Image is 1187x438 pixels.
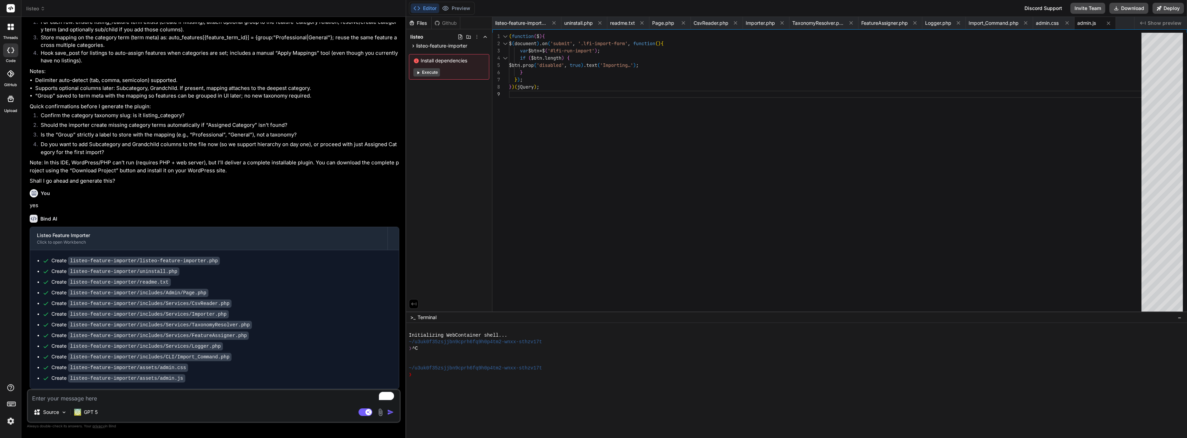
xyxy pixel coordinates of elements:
[409,345,412,352] span: ❯
[51,332,249,339] div: Create
[492,54,500,62] div: 4
[406,20,431,27] div: Files
[746,20,775,27] span: Importer.php
[539,33,542,39] span: )
[68,332,249,340] code: listeo-feature-importer/includes/Services/FeatureAssigner.php
[43,409,59,416] p: Source
[586,62,597,68] span: text
[545,48,548,54] span: (
[35,141,399,156] li: Do you want to add Subcategory and Grandchild columns to the file now (so we support hierarchy on...
[514,84,517,90] span: (
[694,20,728,27] span: CsvReader.php
[564,20,593,27] span: uninstall.php
[661,40,664,47] span: {
[84,409,98,416] p: GPT 5
[537,62,564,68] span: 'disabled'
[509,84,512,90] span: }
[542,40,548,47] span: on
[531,55,542,61] span: $btn
[597,62,600,68] span: (
[61,409,67,415] img: Pick Models
[68,374,185,383] code: listeo-feature-importer/assets/admin.js
[861,20,908,27] span: FeatureAssigner.php
[68,310,229,318] code: listeo-feature-importer/includes/Services/Importer.php
[517,84,534,90] span: jQuery
[68,257,220,265] code: listeo-feature-importer/listeo-feature-importer.php
[413,57,485,64] span: Install dependencies
[548,40,550,47] span: (
[30,177,399,185] p: Shall I go ahead and generate this?
[534,84,537,90] span: )
[595,48,597,54] span: )
[5,415,17,427] img: settings
[387,409,394,416] img: icon
[51,343,223,350] div: Create
[35,121,399,131] li: Should the importer create missing category terms automatically if “Assigned Category” isn’t found?
[1176,312,1183,323] button: −
[1077,20,1096,27] span: admin.js
[30,202,399,210] p: yes
[520,62,523,68] span: .
[1070,3,1105,14] button: Invite Team
[537,40,539,47] span: )
[600,62,633,68] span: 'Importing…'
[35,131,399,141] li: Is the “Group” strictly a label to store with the mapping (e.g., “Professional”, “General”), not ...
[520,55,526,61] span: if
[534,33,537,39] span: (
[413,68,440,77] button: Execute
[512,40,514,47] span: (
[564,62,567,68] span: ,
[534,62,537,68] span: (
[30,159,399,174] p: Note: In this IDE, WordPress/PHP can’t run (requires PHP + web server), but I’ll deliver a comple...
[509,62,520,68] span: $btn
[410,314,415,321] span: >_
[28,390,400,403] textarea: To enrich screen reader interactions, please activate Accessibility in Grammarly extension settings
[512,33,534,39] span: function
[40,215,57,222] h6: Bind AI
[26,5,45,12] span: listeo
[514,40,537,47] span: document
[537,33,539,39] span: $
[51,375,185,382] div: Create
[6,58,16,64] label: code
[51,268,179,275] div: Create
[633,62,636,68] span: )
[51,300,232,307] div: Create
[30,68,399,75] p: Notes:
[578,40,628,47] span: '.lfi-import-form'
[655,40,658,47] span: (
[492,33,500,40] div: 1
[68,299,232,308] code: listeo-feature-importer/includes/Services/CsvReader.php
[4,82,17,88] label: GitHub
[492,40,500,47] div: 2
[492,62,500,69] div: 5
[509,33,512,39] span: (
[792,20,844,27] span: TaxonomyResolver.php
[68,278,171,286] code: listeo-feature-importer/readme.txt
[37,240,381,245] div: Click to open Workbench
[501,40,510,47] div: Click to collapse the range.
[597,48,600,54] span: ;
[68,342,223,350] code: listeo-feature-importer/includes/Services/Logger.php
[542,33,545,39] span: {
[1109,3,1148,14] button: Download
[501,33,510,40] div: Click to collapse the range.
[652,20,674,27] span: Page.php
[35,34,399,49] li: Store mapping on the category term (term meta) as: auto_features[{feature_term_id}] = {group:"Pro...
[1152,3,1184,14] button: Deploy
[520,77,523,83] span: ;
[969,20,1019,27] span: Import_Command.php
[30,103,399,111] p: Quick confirmations before I generate the plugin:
[37,232,381,239] div: Listeo Feature Importer
[610,20,635,27] span: readme.txt
[30,227,388,250] button: Listeo Feature ImporterClick to open Workbench
[528,48,539,54] span: $btn
[439,3,473,13] button: Preview
[35,77,399,84] li: Delimiter auto-detect (tab, comma, semicolon) supported.
[35,49,399,65] li: Hook save_post for listings to auto-assign features when categories are set; includes a manual “A...
[68,321,252,329] code: listeo-feature-importer/includes/Services/TaxonomyResolver.php
[561,55,564,61] span: )
[492,91,500,98] div: 9
[492,76,500,83] div: 7
[409,332,507,339] span: Initializing WebContainer shell...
